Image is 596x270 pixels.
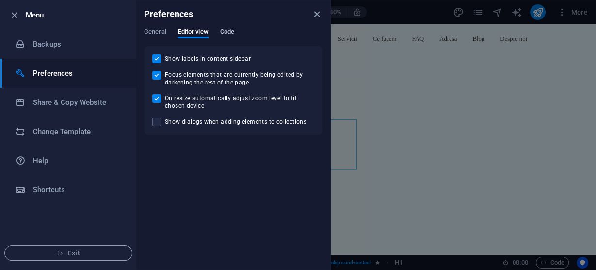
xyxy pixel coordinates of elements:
[311,8,322,20] button: close
[165,71,314,86] span: Focus elements that are currently being edited by darkening the rest of the page
[33,184,123,196] h6: Shortcuts
[165,55,251,63] span: Show labels in content sidebar
[33,126,123,137] h6: Change Template
[0,146,136,175] a: Help
[33,38,123,50] h6: Backups
[220,26,234,39] span: Code
[144,28,322,46] div: Preferences
[144,26,166,39] span: General
[13,249,124,257] span: Exit
[33,67,123,79] h6: Preferences
[165,118,306,126] span: Show dialogs when adding elements to collections
[144,8,193,20] h6: Preferences
[26,9,129,21] h6: Menu
[165,94,314,110] span: On resize automatically adjust zoom level to fit chosen device
[33,97,123,108] h6: Share & Copy Website
[33,155,123,167] h6: Help
[4,245,132,261] button: Exit
[178,26,209,39] span: Editor view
